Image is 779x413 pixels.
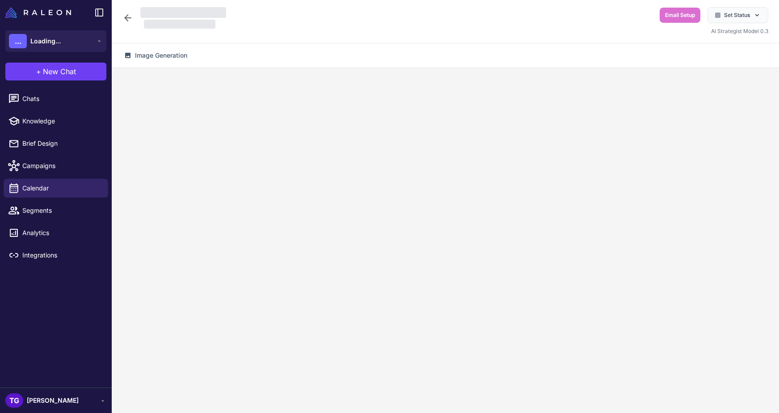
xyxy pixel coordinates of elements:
span: [PERSON_NAME] [27,396,79,405]
button: Image Generation [119,47,193,64]
img: Raleon Logo [5,7,71,18]
a: Segments [4,201,108,220]
span: Loading... [30,36,61,46]
span: Chats [22,94,101,104]
div: TG [5,393,23,408]
span: Email Setup [665,11,695,19]
span: New Chat [43,66,76,77]
span: Campaigns [22,161,101,171]
span: Segments [22,206,101,215]
a: Knowledge [4,112,108,131]
span: Knowledge [22,116,101,126]
a: Chats [4,89,108,108]
span: Image Generation [135,51,187,60]
div: ... [9,34,27,48]
span: Integrations [22,250,101,260]
a: Calendar [4,179,108,198]
span: AI Strategist Model 0.3 [711,28,768,34]
span: Set Status [724,11,750,19]
a: Campaigns [4,156,108,175]
button: ...Loading... [5,30,106,52]
button: Email Setup [660,8,700,23]
a: Integrations [4,246,108,265]
a: Raleon Logo [5,7,75,18]
a: Analytics [4,223,108,242]
span: Brief Design [22,139,101,148]
span: Calendar [22,183,101,193]
span: Analytics [22,228,101,238]
span: + [36,66,41,77]
a: Brief Design [4,134,108,153]
button: +New Chat [5,63,106,80]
